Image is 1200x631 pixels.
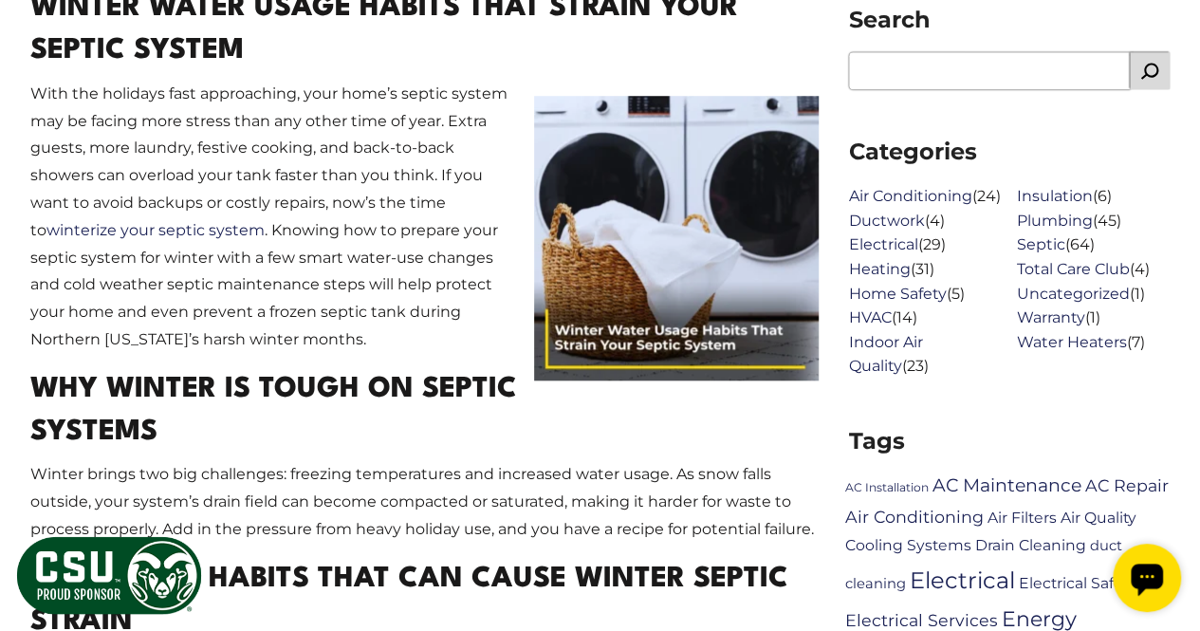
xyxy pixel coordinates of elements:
li: (4) [1017,257,1170,282]
a: winterize your septic system [46,221,265,239]
a: AC Repair (10 items) [1085,475,1169,495]
li: (14) [849,306,1002,330]
li: (1) [1017,282,1170,306]
a: Electrical (22 items) [910,566,1015,594]
a: duct cleaning (7 items) [845,537,1122,592]
li: (1) [1017,306,1170,330]
p: With the holidays fast approaching, your home’s septic system may be facing more stress than any ... [30,81,819,354]
a: Electrical [849,235,918,253]
div: Open chat widget [8,8,76,76]
li: (23) [849,330,1002,379]
a: Home Safety [849,285,947,303]
a: Heating [849,260,911,278]
a: Electrical Safety (8 items) [1019,574,1136,592]
a: Drain Cleaning (8 items) [975,536,1086,554]
a: AC Installation (5 items) [845,480,929,494]
li: (24) [849,184,1002,209]
a: Uncategorized [1017,285,1130,303]
a: Water Heaters [1017,333,1127,351]
img: CSU Sponsor Badge [14,534,204,617]
a: Ductwork [849,212,925,230]
a: Air Quality (8 items) [1061,509,1136,527]
a: Air Conditioning [849,187,972,205]
span: Search [834,3,1185,37]
li: (31) [849,257,1002,282]
span: Tags [834,424,1185,458]
li: (6) [1017,184,1170,209]
p: Winter brings two big challenges: freezing temperatures and increased water usage. As snow falls ... [30,461,819,543]
a: Warranty [1017,308,1085,326]
li: (7) [1017,330,1170,355]
a: Insulation [1017,187,1093,205]
li: (4) [849,209,1002,233]
h2: Why Winter Is Tough on Septic Systems [30,369,819,455]
a: Total Care Club [1017,260,1130,278]
a: Air Conditioning (10 items) [845,507,984,527]
li: (64) [1017,232,1170,257]
a: Plumbing [1017,212,1093,230]
a: Cooling Systems (8 items) [845,536,971,554]
span: Categories [834,135,1185,169]
li: (45) [1017,209,1170,233]
a: Electrical Services (10 items) [845,610,998,630]
a: HVAC [849,308,892,326]
a: AC Maintenance (12 items) [932,474,1081,496]
a: Air Filters (8 items) [988,509,1057,527]
a: Indoor Air Quality [849,333,923,376]
li: (5) [849,282,1002,306]
li: (29) [849,232,1002,257]
a: Septic [1017,235,1065,253]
